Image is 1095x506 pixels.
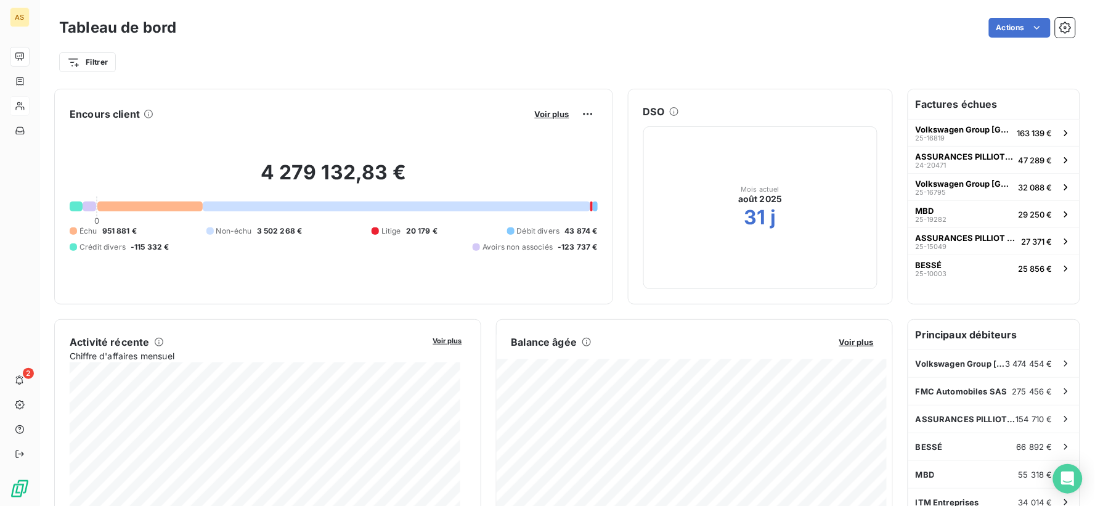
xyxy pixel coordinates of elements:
span: Volkswagen Group [GEOGRAPHIC_DATA] [916,359,1005,369]
button: Voir plus [531,108,573,120]
span: FMC Automobiles SAS [916,386,1007,396]
span: 3 502 268 € [257,226,303,237]
span: Voir plus [839,337,874,347]
h6: Factures échues [908,89,1080,119]
button: MBD25-1928229 250 € [908,200,1080,227]
span: 29 250 € [1019,210,1052,219]
span: MBD [916,470,934,479]
span: 25-10003 [916,270,947,277]
button: ASSURANCES PILLIOT - Contrat Easy Fleet25-1504927 371 € [908,227,1080,255]
span: 25-16819 [916,134,945,142]
span: 951 881 € [102,226,137,237]
span: 154 710 € [1016,414,1052,424]
h6: DSO [643,104,664,119]
span: BESSÉ [916,442,943,452]
button: Actions [989,18,1051,38]
h3: Tableau de bord [59,17,176,39]
button: ASSURANCES PILLIOT - Contrat Easy Fleet24-2047147 289 € [908,146,1080,173]
span: 25-15049 [916,243,947,250]
span: 25 856 € [1019,264,1052,274]
span: MBD [916,206,934,216]
span: -115 332 € [131,242,169,253]
span: 43 874 € [564,226,597,237]
h2: 31 [744,205,766,230]
h6: Encours client [70,107,140,121]
span: 24-20471 [916,161,946,169]
span: 55 318 € [1019,470,1052,479]
span: ASSURANCES PILLIOT - Contrat Easy Fleet [916,233,1017,243]
button: BESSÉ25-1000325 856 € [908,255,1080,282]
span: août 2025 [738,193,782,205]
span: Crédit divers [79,242,126,253]
img: Logo LeanPay [10,479,30,499]
span: 20 179 € [406,226,438,237]
span: BESSÉ [916,260,942,270]
span: 3 474 454 € [1005,359,1052,369]
button: Volkswagen Group [GEOGRAPHIC_DATA]25-16819163 139 € [908,119,1080,146]
button: Volkswagen Group [GEOGRAPHIC_DATA]25-1679532 088 € [908,173,1080,200]
span: Volkswagen Group [GEOGRAPHIC_DATA] [916,179,1014,189]
span: 66 892 € [1017,442,1052,452]
span: 32 088 € [1019,182,1052,192]
div: Open Intercom Messenger [1053,464,1083,494]
span: 275 456 € [1012,386,1052,396]
span: Débit divers [517,226,560,237]
span: Litige [381,226,401,237]
div: AS [10,7,30,27]
span: Échu [79,226,97,237]
span: Voir plus [433,337,462,345]
h6: Principaux débiteurs [908,320,1080,349]
span: 0 [94,216,99,226]
span: 27 371 € [1022,237,1052,247]
span: 163 139 € [1017,128,1052,138]
h2: 4 279 132,83 € [70,160,598,197]
button: Voir plus [429,335,466,346]
span: Voir plus [535,109,569,119]
span: Chiffre d'affaires mensuel [70,349,425,362]
h6: Activité récente [70,335,149,349]
button: Filtrer [59,52,116,72]
span: 25-16795 [916,189,946,196]
span: 25-19282 [916,216,947,223]
span: Mois actuel [741,186,780,193]
h2: j [771,205,776,230]
span: Avoirs non associés [482,242,553,253]
span: -123 737 € [558,242,598,253]
span: Volkswagen Group [GEOGRAPHIC_DATA] [916,124,1012,134]
span: 2 [23,368,34,379]
span: ASSURANCES PILLIOT - Contrat Easy Fleet [916,152,1014,161]
button: Voir plus [836,337,877,348]
span: 47 289 € [1019,155,1052,165]
span: Non-échu [216,226,252,237]
h6: Balance âgée [511,335,577,349]
span: ASSURANCES PILLIOT - Contrat Easy Fleet [916,414,1016,424]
